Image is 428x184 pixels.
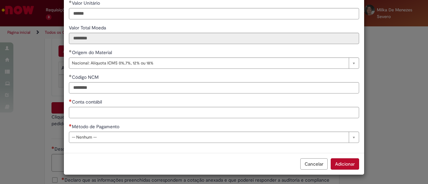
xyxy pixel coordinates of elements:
span: Somente leitura - Valor Total Moeda [69,25,107,31]
span: Obrigatório Preenchido [69,0,72,3]
input: Código NCM [69,82,359,94]
input: Valor Unitário [69,8,359,19]
button: Cancelar [300,158,328,170]
button: Adicionar [331,158,359,170]
span: Método de Pagamento [72,124,121,130]
span: Necessários [69,99,72,102]
span: Nacional: Alíquota ICMS 0%,7%, 12% ou 18% [72,58,345,68]
span: Origem do Material [72,49,113,55]
input: Conta contábil [69,107,359,118]
span: Conta contábil [72,99,103,105]
span: Obrigatório Preenchido [69,50,72,52]
span: Necessários [69,124,72,127]
span: Código NCM [72,74,100,80]
input: Valor Total Moeda [69,33,359,44]
span: Obrigatório Preenchido [69,74,72,77]
span: -- Nenhum -- [72,132,345,143]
